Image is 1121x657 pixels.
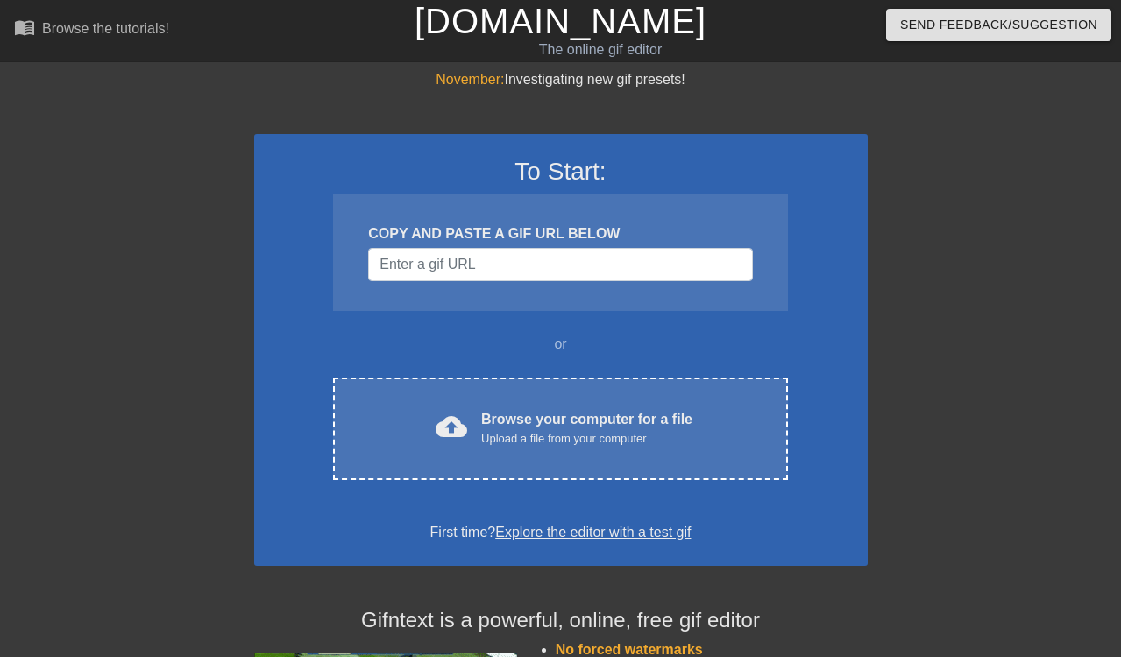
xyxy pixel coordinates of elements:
div: First time? [277,522,845,543]
div: The online gif editor [382,39,818,60]
span: cloud_upload [436,411,467,442]
button: Send Feedback/Suggestion [886,9,1111,41]
div: Upload a file from your computer [481,430,692,448]
div: Browse the tutorials! [42,21,169,36]
h3: To Start: [277,157,845,187]
a: [DOMAIN_NAME] [415,2,706,40]
a: Explore the editor with a test gif [495,525,691,540]
div: COPY AND PASTE A GIF URL BELOW [368,223,752,244]
div: or [300,334,822,355]
input: Username [368,248,752,281]
span: Send Feedback/Suggestion [900,14,1097,36]
span: menu_book [14,17,35,38]
h4: Gifntext is a powerful, online, free gif editor [254,608,868,633]
div: Investigating new gif presets! [254,69,868,90]
div: Browse your computer for a file [481,409,692,448]
a: Browse the tutorials! [14,17,169,44]
span: November: [436,72,504,87]
span: No forced watermarks [556,642,703,657]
